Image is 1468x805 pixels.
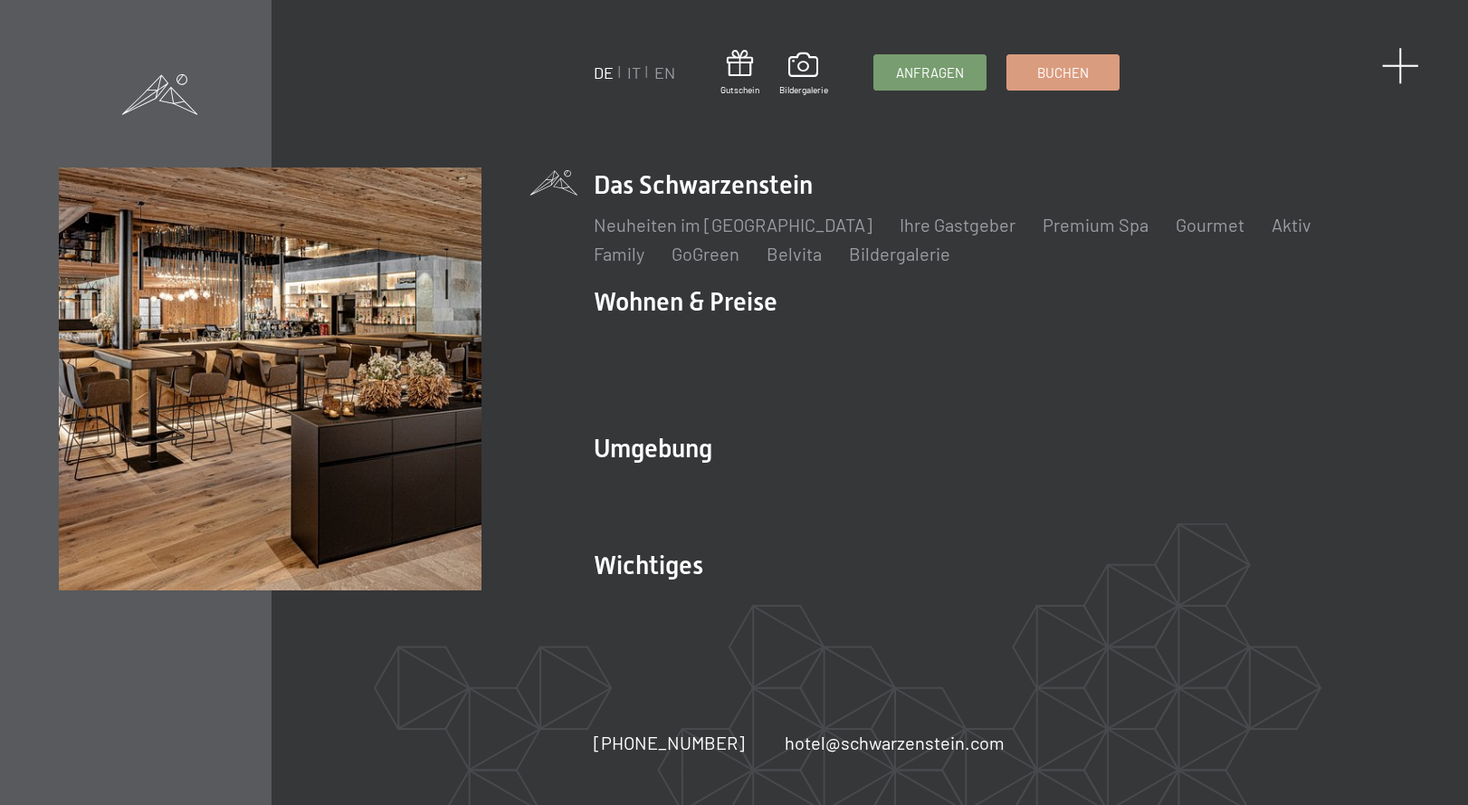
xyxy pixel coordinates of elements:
a: [PHONE_NUMBER] [594,730,745,755]
a: Belvita [767,243,822,264]
a: Anfragen [874,55,986,90]
a: EN [654,62,675,82]
a: Gutschein [720,50,759,96]
a: Gourmet [1176,214,1244,235]
a: Bildergalerie [849,243,950,264]
span: Bildergalerie [779,83,828,96]
span: [PHONE_NUMBER] [594,732,745,753]
a: Aktiv [1272,214,1311,235]
a: Buchen [1007,55,1119,90]
span: Anfragen [896,63,964,82]
a: Premium Spa [1043,214,1149,235]
a: Family [594,243,644,264]
span: Gutschein [720,83,759,96]
a: DE [594,62,614,82]
a: Bildergalerie [779,53,828,96]
a: Ihre Gastgeber [900,214,1015,235]
a: IT [627,62,641,82]
a: GoGreen [672,243,739,264]
a: hotel@schwarzenstein.com [785,730,1005,755]
span: Buchen [1037,63,1089,82]
a: Neuheiten im [GEOGRAPHIC_DATA] [594,214,872,235]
